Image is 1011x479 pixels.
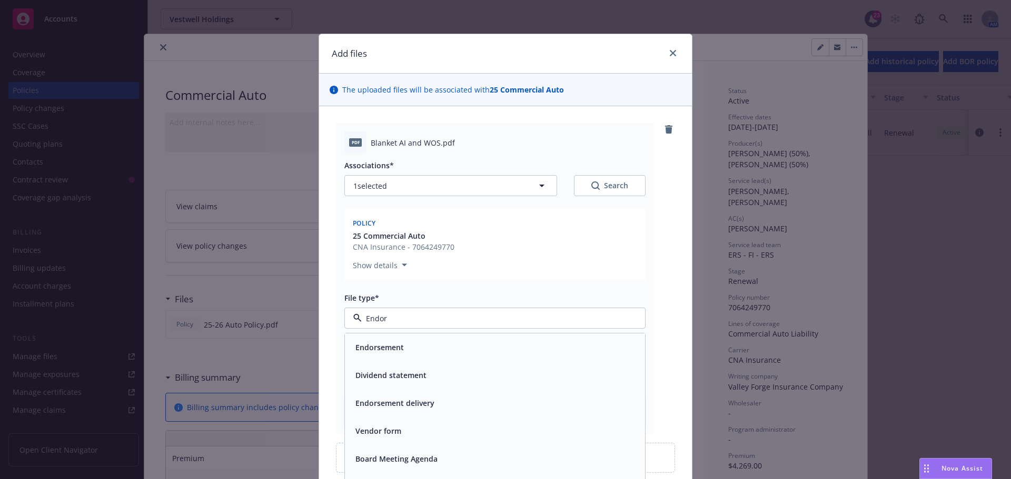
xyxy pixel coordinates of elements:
[362,313,624,324] input: Filter by keyword
[355,342,404,353] button: Endorsement
[941,464,983,473] span: Nova Assist
[920,458,933,478] div: Drag to move
[919,458,992,479] button: Nova Assist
